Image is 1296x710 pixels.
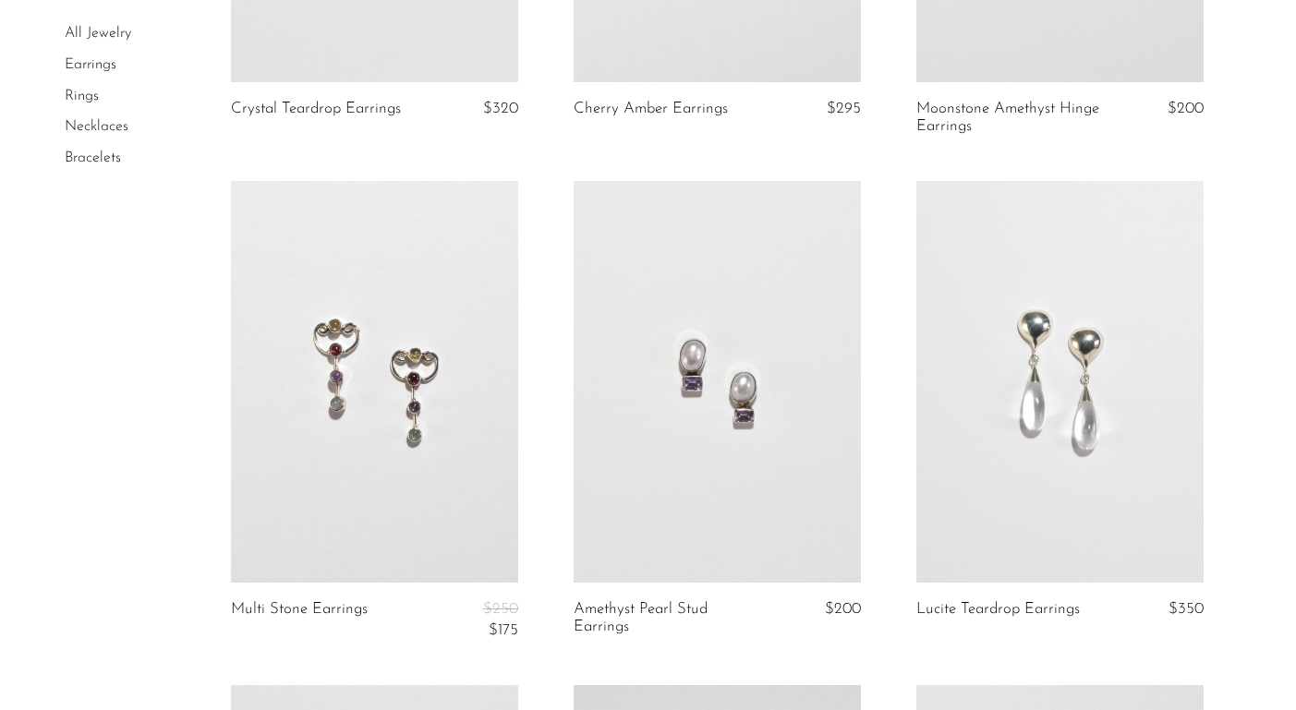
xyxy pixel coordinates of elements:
span: $200 [825,601,861,617]
a: Necklaces [65,119,128,134]
span: $175 [489,622,518,638]
span: $250 [483,601,518,617]
span: $200 [1168,101,1204,116]
a: Bracelets [65,150,121,164]
span: $295 [827,101,861,116]
a: Lucite Teardrop Earrings [916,601,1080,618]
a: Moonstone Amethyst Hinge Earrings [916,101,1107,135]
span: $350 [1169,601,1204,617]
a: Earrings [65,57,116,72]
a: All Jewelry [65,26,131,41]
a: Rings [65,88,99,102]
a: Multi Stone Earrings [231,601,368,639]
a: Cherry Amber Earrings [574,101,728,117]
span: $320 [483,101,518,116]
a: Crystal Teardrop Earrings [231,101,401,117]
a: Amethyst Pearl Stud Earrings [574,601,764,635]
